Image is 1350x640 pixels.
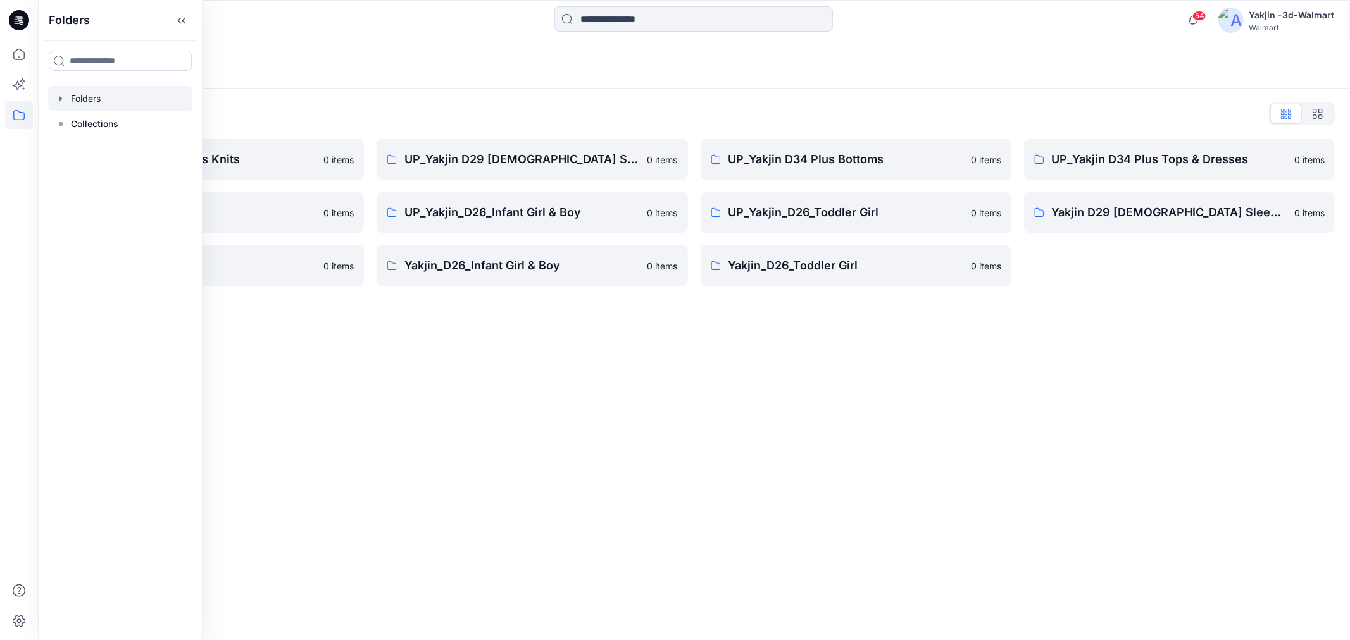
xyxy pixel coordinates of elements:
p: 0 items [647,153,678,166]
p: 0 items [323,259,354,273]
a: Yakjin_D26_Infant Girl & Boy0 items [377,245,687,286]
img: avatar [1218,8,1244,33]
p: 0 items [323,153,354,166]
a: UP_Yakjin D34 Plus Bottoms0 items [701,139,1011,180]
p: 0 items [971,206,1001,219]
a: UP_Yakjin_D26_Infant Girl & Boy0 items [377,192,687,233]
span: 54 [1192,11,1206,21]
a: UP_Yakjin D29 [DEMOGRAPHIC_DATA] Sleep0 items [377,139,687,180]
p: UP_Yakjin D29 [DEMOGRAPHIC_DATA] Sleep [404,151,639,168]
a: Yakjin_D26_Toddler Girl0 items [701,245,1011,286]
div: Walmart [1249,23,1334,32]
p: Collections [71,116,118,132]
a: Yakjin_D24_Boy's0 items [53,245,364,286]
a: UP_Yakjin_D26_Toddler Girl0 items [701,192,1011,233]
p: UP_Yakjin D34 Plus Bottoms [728,151,963,168]
a: Yakjin D29 [DEMOGRAPHIC_DATA] Sleepwear0 items [1024,192,1335,233]
p: 0 items [971,259,1001,273]
a: UP_Yakjin D34 Plus Tops & Dresses0 items [1024,139,1335,180]
p: 0 items [647,206,678,219]
p: 0 items [1294,153,1325,166]
p: Yakjin D29 [DEMOGRAPHIC_DATA] Sleepwear [1052,204,1287,221]
p: 0 items [323,206,354,219]
div: Yakjin -3d-Walmart [1249,8,1334,23]
p: UP_Yakjin D34 Plus Tops & Dresses [1052,151,1287,168]
p: UP_Yakjin_D26_Toddler Girl [728,204,963,221]
p: Yakjin_D26_Infant Girl & Boy [404,257,639,274]
p: 0 items [1294,206,1325,219]
p: Yakjin_D26_Toddler Girl [728,257,963,274]
p: UP_Yakjin_D26_Infant Girl & Boy [404,204,639,221]
a: UP_Yakjin_D24_Boys0 items [53,192,364,233]
a: FA Yakjin D34 Womens Knits0 items [53,139,364,180]
p: 0 items [971,153,1001,166]
p: 0 items [647,259,678,273]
